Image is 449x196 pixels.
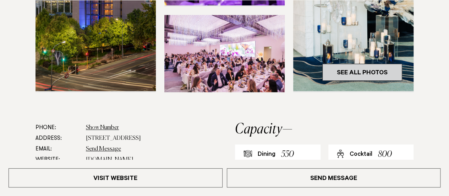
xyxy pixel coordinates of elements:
dt: Address: [35,133,80,144]
a: [DOMAIN_NAME] [86,157,133,163]
div: Cocktail [350,150,372,159]
dt: Phone: [35,122,80,133]
a: Send Message [86,146,121,152]
a: Show Number [86,125,119,131]
dt: Website: [35,154,80,165]
dt: Email: [35,144,80,154]
div: 800 [378,148,392,161]
div: 550 [281,148,294,161]
a: Send Message [227,168,441,187]
a: See All Photos [322,64,402,81]
h2: Capacity [235,122,414,137]
a: Visit Website [9,168,223,187]
dd: [STREET_ADDRESS] [86,133,189,144]
div: Dining [258,150,275,159]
